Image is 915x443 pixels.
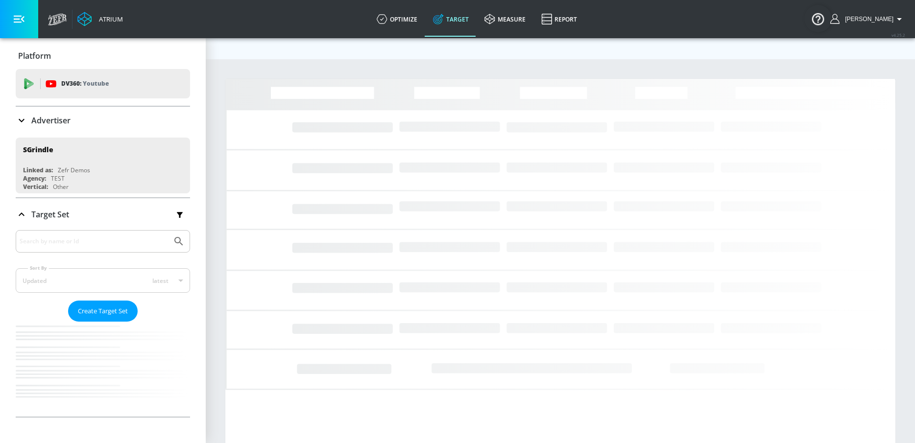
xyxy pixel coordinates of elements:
[23,277,47,285] div: Updated
[16,138,190,193] div: SGrindleLinked as:Zefr DemosAgency:TESTVertical:Other
[16,42,190,70] div: Platform
[20,235,168,248] input: Search by name or Id
[23,166,53,174] div: Linked as:
[61,78,109,89] p: DV360:
[51,174,65,183] div: TEST
[804,5,832,32] button: Open Resource Center
[31,115,71,126] p: Advertiser
[18,50,51,61] p: Platform
[53,183,69,191] div: Other
[95,15,123,23] div: Atrium
[23,183,48,191] div: Vertical:
[68,301,138,322] button: Create Target Set
[77,12,123,26] a: Atrium
[28,265,49,271] label: Sort By
[16,69,190,98] div: DV360: Youtube
[16,230,190,417] div: Target Set
[425,1,477,37] a: Target
[477,1,533,37] a: measure
[841,16,893,23] span: login as: sarah.grindle@zefr.com
[78,305,128,317] span: Create Target Set
[16,322,190,417] nav: list of Target Set
[83,78,109,89] p: Youtube
[891,32,905,38] span: v 4.25.2
[23,145,53,154] div: SGrindle
[152,277,169,285] span: latest
[16,198,190,231] div: Target Set
[369,1,425,37] a: optimize
[830,13,905,25] button: [PERSON_NAME]
[31,209,69,220] p: Target Set
[16,107,190,134] div: Advertiser
[58,166,90,174] div: Zefr Demos
[23,174,46,183] div: Agency:
[533,1,585,37] a: Report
